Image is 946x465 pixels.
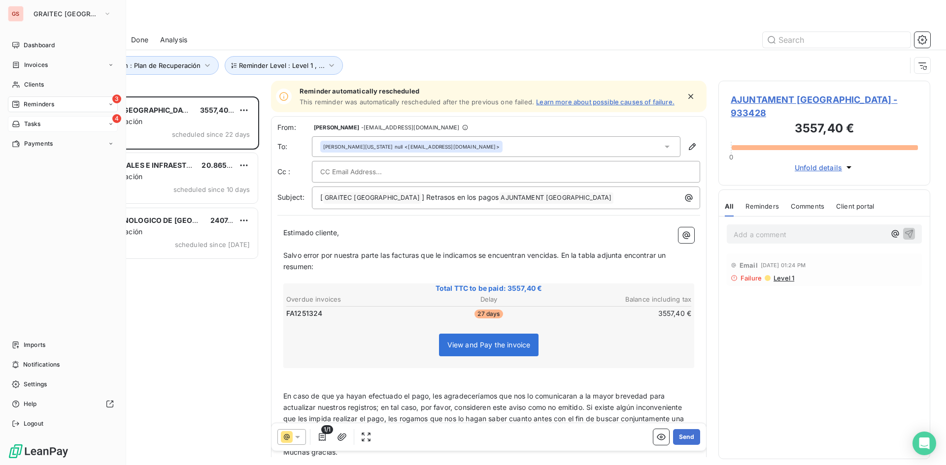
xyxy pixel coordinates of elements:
span: Invoices [24,61,48,69]
td: 3557,40 € [557,308,692,319]
span: Help [24,400,37,408]
span: AJUNTAMENT [GEOGRAPHIC_DATA] [499,192,613,204]
span: scheduled since 10 days [173,186,250,193]
span: Done [131,35,148,45]
div: GS [8,6,24,22]
span: Email [740,261,758,269]
span: Imports [24,341,45,349]
span: Subject: [277,193,304,201]
span: Dashboard [24,41,55,50]
span: Level 1 [773,274,794,282]
span: En caso de que ya hayan efectuado el pago, les agradeceríamos que nos lo comunicaran a la mayor b... [283,392,686,434]
span: GRAITEC [GEOGRAPHIC_DATA] [34,10,100,18]
span: scheduled since 22 days [172,130,250,138]
span: View and Pay the invoice [447,341,531,349]
span: Comments [791,202,824,210]
button: Reminder Level : Level 1 , ... [225,56,343,75]
span: 3 [112,94,121,103]
span: [PERSON_NAME][US_STATE] null [323,143,403,150]
a: Payments [8,136,118,152]
span: Client portal [836,202,874,210]
span: GRAITEC [GEOGRAPHIC_DATA] [323,192,421,204]
span: Settings [24,380,47,389]
span: 3557,40 € [200,106,235,114]
span: 0 [729,153,733,161]
input: CC Email Address... [320,164,426,179]
span: [DATE] 01:24 PM [761,262,806,268]
span: [PERSON_NAME] [314,124,359,130]
a: Imports [8,337,118,353]
span: - [EMAIL_ADDRESS][DOMAIN_NAME] [361,124,459,130]
span: 20.865,80 € [202,161,245,169]
span: AJUNTAMENT [GEOGRAPHIC_DATA] - 933428 [731,93,918,120]
button: Send [673,429,700,445]
span: VIVIENDAS SOCIALES E INFRAESTRUCTURAS DE [69,161,236,169]
span: 27 days [474,310,503,318]
span: 4 [112,114,121,123]
span: Reminder automatically rescheduled [300,87,675,95]
span: scheduled since [DATE] [175,241,250,248]
a: 4Tasks [8,116,118,132]
a: 3Reminders [8,96,118,112]
a: Clients [8,77,118,93]
a: Settings [8,376,118,392]
span: Unfold details [795,162,842,173]
span: FA1251324 [286,309,322,318]
a: Invoices [8,57,118,73]
span: All [725,202,734,210]
span: INSTITUTO TECNOLOGICO DE [GEOGRAPHIC_DATA], S.A. [69,216,266,224]
span: Failure [741,274,762,282]
span: From: [277,123,312,132]
span: Tasks [24,120,41,128]
label: To: [277,142,312,152]
a: Help [8,396,118,412]
button: Reminder plan : Plan de Recuperación [70,56,219,75]
span: Clients [24,80,44,89]
span: Muchas gracias. [283,448,338,456]
span: This reminder was automatically rescheduled after the previous one failed. [300,98,534,106]
span: Reminder Level : Level 1 , ... [239,62,325,69]
a: Learn more about possible causes of failure. [536,98,675,106]
div: Open Intercom Messenger [912,432,936,455]
span: Total TTC to be paid: 3557,40 € [285,283,693,293]
span: Analysis [160,35,187,45]
input: Search [763,32,911,48]
button: Unfold details [792,162,857,173]
th: Overdue invoices [286,294,420,305]
th: Balance including tax [557,294,692,305]
span: 1/1 [321,425,333,434]
span: Reminders [24,100,54,109]
span: Reminders [745,202,778,210]
span: 2407,90 € [210,216,245,224]
label: Cc : [277,167,312,177]
a: Dashboard [8,37,118,53]
div: grid [47,96,259,465]
div: <[EMAIL_ADDRESS][DOMAIN_NAME]> [323,143,500,150]
span: Salvo error por nuestra parte las facturas que le indicamos se encuentran vencidas. En la tabla a... [283,251,668,271]
span: Notifications [23,360,60,369]
span: ] Retrasos en los pagos [422,193,499,201]
span: AJUNTAMENT [GEOGRAPHIC_DATA] [69,106,194,114]
th: Delay [421,294,556,305]
span: Estimado cliente, [283,228,339,237]
span: Logout [24,419,43,428]
img: Logo LeanPay [8,443,69,459]
span: [ [320,193,323,201]
span: Reminder plan : Plan de Recuperación [84,62,201,69]
h3: 3557,40 € [731,120,918,139]
span: Payments [24,139,53,148]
